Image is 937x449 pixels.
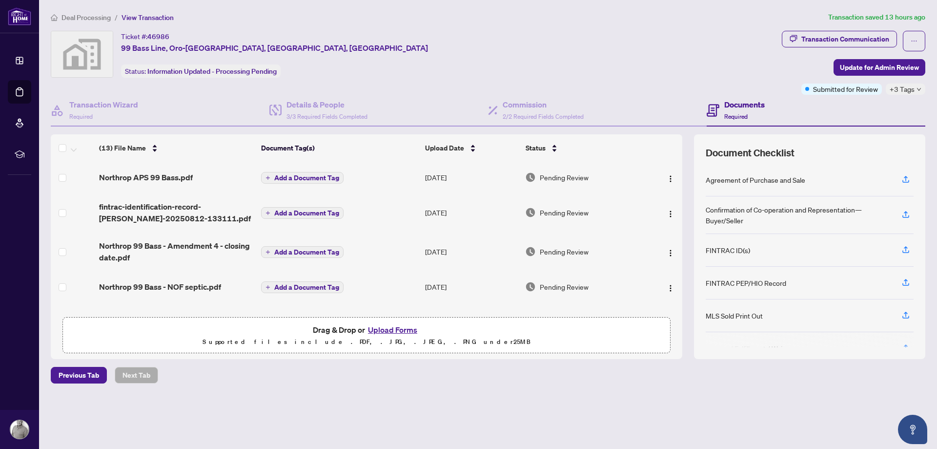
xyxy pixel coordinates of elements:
td: [DATE] [421,162,522,193]
span: ellipsis [911,38,917,44]
span: Update for Admin Review [840,60,919,75]
span: 99 Bass Line, Oro-[GEOGRAPHIC_DATA], [GEOGRAPHIC_DATA], [GEOGRAPHIC_DATA] [121,42,428,54]
button: Update for Admin Review [834,59,925,76]
span: Information Updated - Processing Pending [147,67,277,76]
td: [DATE] [421,193,522,232]
button: Previous Tab [51,367,107,384]
button: Logo [663,170,678,185]
span: Document Checklist [706,146,794,160]
div: FINTRAC PEP/HIO Record [706,278,786,288]
span: plus [265,285,270,290]
h4: Commission [503,99,584,110]
img: Document Status [525,281,536,292]
div: Transaction Communication [801,31,889,47]
img: Logo [667,175,674,183]
th: (13) File Name [95,134,258,162]
th: Document Tag(s) [257,134,421,162]
li: / [115,12,118,23]
img: Profile Icon [10,420,29,439]
span: plus [265,175,270,180]
button: Open asap [898,415,927,444]
span: Add a Document Tag [274,284,339,291]
img: Logo [667,284,674,292]
div: FINTRAC ID(s) [706,245,750,256]
p: Supported files include .PDF, .JPG, .JPEG, .PNG under 25 MB [69,336,664,348]
button: Logo [663,279,678,295]
span: Add a Document Tag [274,210,339,216]
div: Confirmation of Co-operation and Representation—Buyer/Seller [706,204,890,226]
span: Deal Processing [61,13,111,22]
span: home [51,14,58,21]
span: Submitted for Review [813,84,878,94]
button: Add a Document Tag [261,172,344,184]
button: Transaction Communication [782,31,897,47]
span: Required [69,113,93,120]
span: 2/2 Required Fields Completed [503,113,584,120]
span: plus [265,211,270,215]
span: Previous Tab [59,367,99,383]
img: Document Status [525,246,536,257]
img: svg%3e [51,31,113,77]
span: Pending Review [540,281,589,292]
div: Status: [121,64,281,78]
td: [DATE] [421,302,522,334]
img: Document Status [525,172,536,183]
span: plus [265,250,270,255]
span: Pending Review [540,246,589,257]
div: Agreement of Purchase and Sale [706,174,805,185]
img: logo [8,7,31,25]
span: 3/3 Required Fields Completed [286,113,367,120]
span: Northrop 99 Bass - Amendment 4 - closing date.pdf [99,240,254,263]
span: Add a Document Tag [274,174,339,181]
button: Logo [663,205,678,220]
button: Add a Document Tag [261,281,344,293]
img: Logo [667,210,674,218]
h4: Documents [724,99,765,110]
article: Transaction saved 13 hours ago [828,12,925,23]
span: Upload Date [425,143,464,153]
th: Status [522,134,647,162]
span: 46986 [147,32,169,41]
button: Upload Forms [365,323,420,336]
span: down [917,87,921,92]
button: Add a Document Tag [261,207,344,219]
span: Pending Review [540,207,589,218]
td: [DATE] [421,232,522,271]
h4: Details & People [286,99,367,110]
span: (13) File Name [99,143,146,153]
div: MLS Sold Print Out [706,310,763,321]
span: Required [724,113,748,120]
span: fintrac-identification-record-[PERSON_NAME]-20250812-133111.pdf [99,201,254,224]
span: Northrop 99 Bass - NOF septic.pdf [99,281,221,293]
td: [DATE] [421,271,522,302]
span: Pending Review [540,172,589,183]
span: View Transaction [122,13,174,22]
span: Northrop APS 99 Bass.pdf [99,171,193,183]
span: +3 Tags [890,84,915,95]
span: Status [526,143,546,153]
button: Next Tab [115,367,158,384]
button: Logo [663,244,678,259]
button: Add a Document Tag [261,171,344,184]
h4: Transaction Wizard [69,99,138,110]
th: Upload Date [421,134,522,162]
span: Drag & Drop or [313,323,420,336]
span: Add a Document Tag [274,249,339,256]
div: Ticket #: [121,31,169,42]
button: Add a Document Tag [261,246,344,258]
img: Document Status [525,207,536,218]
span: Drag & Drop orUpload FormsSupported files include .PDF, .JPG, .JPEG, .PNG under25MB [63,318,670,354]
img: Logo [667,249,674,257]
